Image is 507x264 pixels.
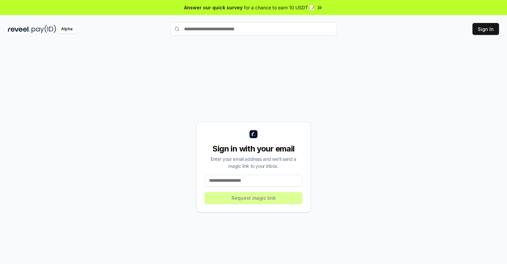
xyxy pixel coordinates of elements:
[250,130,257,138] img: logo_small
[205,155,302,169] div: Enter your email address and we’ll send a magic link to your inbox.
[8,25,30,33] img: reveel_dark
[244,4,315,11] span: for a chance to earn 10 USDT 📝
[184,4,243,11] span: Answer our quick survey
[57,25,76,33] div: Alpha
[32,25,56,33] img: pay_id
[205,143,302,154] div: Sign in with your email
[472,23,499,35] button: Sign In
